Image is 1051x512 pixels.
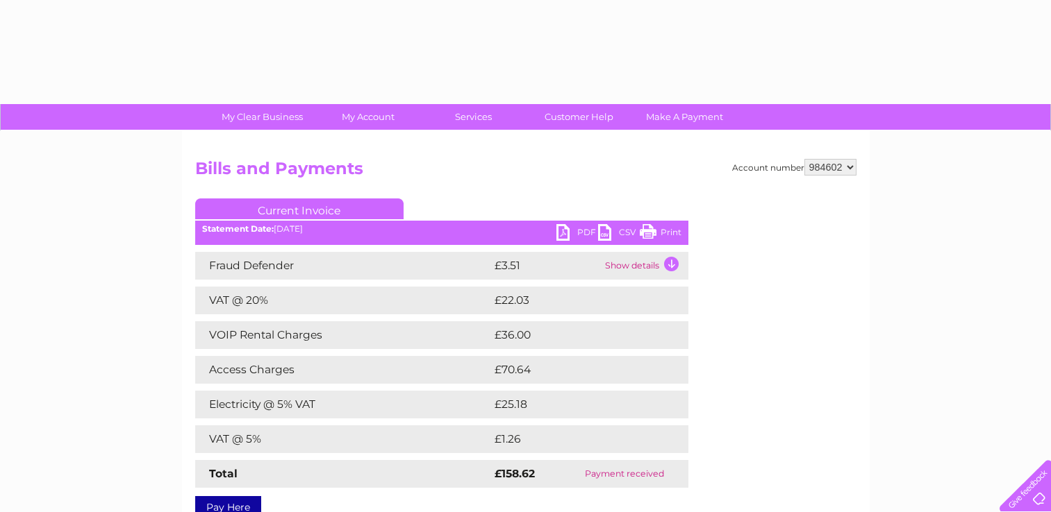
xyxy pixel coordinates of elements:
[205,104,320,130] a: My Clear Business
[195,321,491,349] td: VOIP Rental Charges
[195,287,491,314] td: VAT @ 20%
[416,104,531,130] a: Services
[195,356,491,384] td: Access Charges
[195,159,856,185] h2: Bills and Payments
[195,198,404,219] a: Current Invoice
[209,467,238,480] strong: Total
[640,224,681,244] a: Print
[202,223,274,234] b: Statement Date:
[491,321,661,349] td: £36.00
[491,391,659,418] td: £25.18
[311,104,425,130] a: My Account
[522,104,636,130] a: Customer Help
[195,224,688,234] div: [DATE]
[491,356,661,384] td: £70.64
[602,252,688,280] td: Show details
[495,467,535,480] strong: £158.62
[195,252,491,280] td: Fraud Defender
[491,287,660,314] td: £22.03
[195,391,491,418] td: Electricity @ 5% VAT
[195,425,491,453] td: VAT @ 5%
[491,425,654,453] td: £1.26
[627,104,742,130] a: Make A Payment
[732,159,856,176] div: Account number
[561,460,688,488] td: Payment received
[491,252,602,280] td: £3.51
[556,224,598,244] a: PDF
[598,224,640,244] a: CSV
